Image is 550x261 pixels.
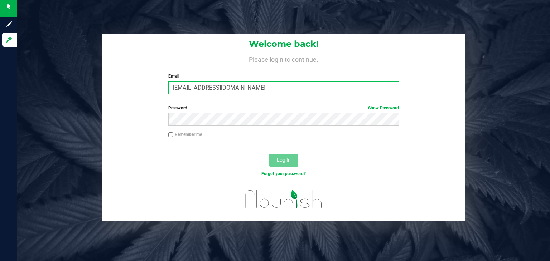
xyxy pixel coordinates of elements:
span: Log In [277,157,291,163]
img: flourish_logo.svg [238,184,329,213]
label: Remember me [168,131,202,138]
inline-svg: Sign up [5,21,13,28]
h1: Welcome back! [102,39,465,49]
label: Email [168,73,399,79]
button: Log In [269,154,298,167]
input: Remember me [168,132,173,137]
inline-svg: Log in [5,36,13,43]
span: Password [168,105,187,110]
h4: Please login to continue. [102,54,465,63]
a: Forgot your password? [261,171,306,176]
a: Show Password [368,105,399,110]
